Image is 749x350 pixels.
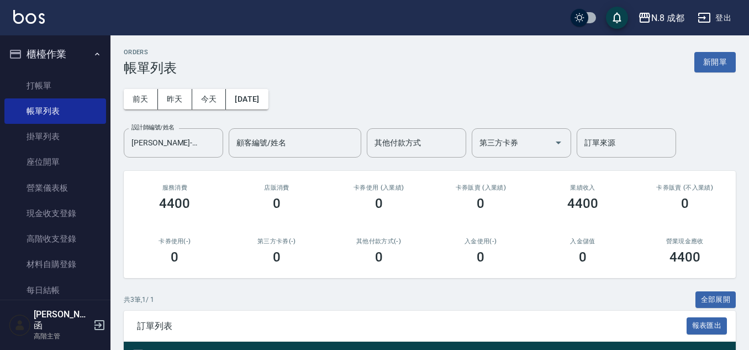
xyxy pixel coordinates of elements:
[192,89,226,109] button: 今天
[567,196,598,211] h3: 4400
[375,196,383,211] h3: 0
[13,10,45,24] img: Logo
[443,238,519,245] h2: 入金使用(-)
[34,331,90,341] p: 高階主管
[341,238,416,245] h2: 其他付款方式(-)
[341,184,416,191] h2: 卡券使用 (入業績)
[171,249,178,265] h3: 0
[158,89,192,109] button: 昨天
[606,7,628,29] button: save
[550,134,567,152] button: Open
[681,196,689,211] h3: 0
[4,149,106,175] a: 座位開單
[34,309,90,331] h5: [PERSON_NAME]函
[545,238,621,245] h2: 入金儲值
[443,184,519,191] h2: 卡券販賣 (入業績)
[695,291,736,309] button: 全部展開
[124,49,177,56] h2: ORDERS
[124,295,154,305] p: 共 3 筆, 1 / 1
[4,252,106,277] a: 材料自購登錄
[9,314,31,336] img: Person
[226,89,268,109] button: [DATE]
[273,249,281,265] h3: 0
[687,320,727,331] a: 報表匯出
[669,249,700,265] h3: 4400
[694,56,736,67] a: 新開單
[4,175,106,201] a: 營業儀表板
[4,201,106,226] a: 現金收支登錄
[137,238,213,245] h2: 卡券使用(-)
[687,317,727,335] button: 報表匯出
[4,124,106,149] a: 掛單列表
[159,196,190,211] h3: 4400
[647,184,722,191] h2: 卡券販賣 (不入業績)
[239,238,315,245] h2: 第三方卡券(-)
[694,52,736,72] button: 新開單
[693,8,736,28] button: 登出
[273,196,281,211] h3: 0
[4,226,106,252] a: 高階收支登錄
[124,60,177,76] h3: 帳單列表
[4,73,106,98] a: 打帳單
[545,184,621,191] h2: 業績收入
[137,321,687,332] span: 訂單列表
[634,7,689,29] button: N.8 成都
[375,249,383,265] h3: 0
[477,196,484,211] h3: 0
[647,238,722,245] h2: 營業現金應收
[124,89,158,109] button: 前天
[477,249,484,265] h3: 0
[651,11,684,25] div: N.8 成都
[131,123,175,132] label: 設計師編號/姓名
[4,98,106,124] a: 帳單列表
[4,40,106,69] button: 櫃檯作業
[137,184,213,191] h3: 服務消費
[579,249,587,265] h3: 0
[239,184,315,191] h2: 店販消費
[4,278,106,303] a: 每日結帳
